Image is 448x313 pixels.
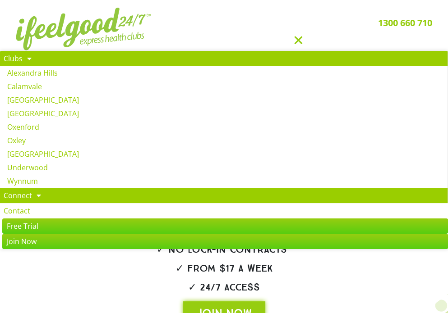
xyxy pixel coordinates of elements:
a: Join Now [2,234,448,249]
h2: ✓ No lock-in contracts* [9,245,439,254]
a: Free Trial [2,218,448,234]
a: 1300 660 710 [378,17,432,29]
h2: ✓ 24/7 Access [9,282,439,292]
h2: ✓ From $17 a week [9,263,439,273]
div: Menu Toggle [165,32,432,49]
